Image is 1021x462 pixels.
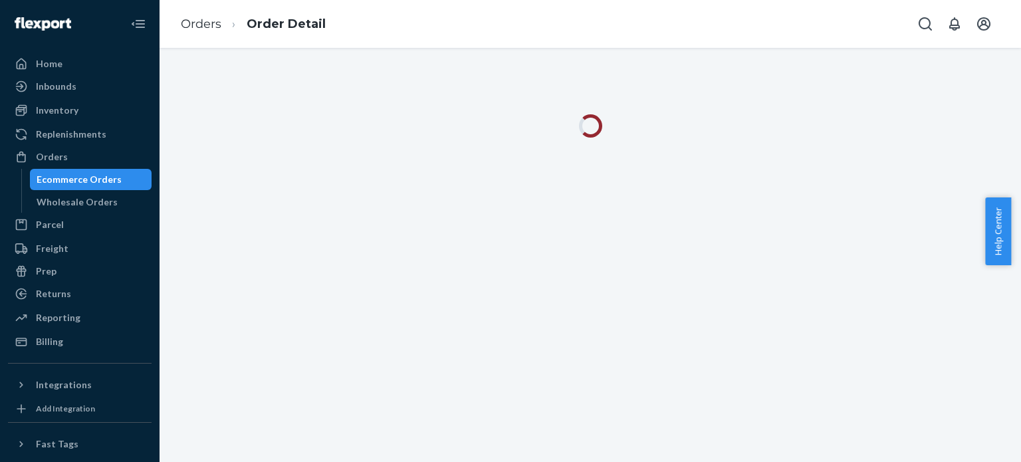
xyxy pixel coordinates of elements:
[30,191,152,213] a: Wholesale Orders
[170,5,336,44] ol: breadcrumbs
[36,128,106,141] div: Replenishments
[8,374,152,396] button: Integrations
[912,11,939,37] button: Open Search Box
[37,195,118,209] div: Wholesale Orders
[8,76,152,97] a: Inbounds
[970,11,997,37] button: Open account menu
[36,311,80,324] div: Reporting
[36,150,68,164] div: Orders
[36,104,78,117] div: Inventory
[36,335,63,348] div: Billing
[36,242,68,255] div: Freight
[36,437,78,451] div: Fast Tags
[36,378,92,392] div: Integrations
[36,57,62,70] div: Home
[8,401,152,417] a: Add Integration
[8,238,152,259] a: Freight
[36,218,64,231] div: Parcel
[8,124,152,145] a: Replenishments
[15,17,71,31] img: Flexport logo
[8,53,152,74] a: Home
[8,261,152,282] a: Prep
[125,11,152,37] button: Close Navigation
[36,265,57,278] div: Prep
[8,433,152,455] button: Fast Tags
[30,169,152,190] a: Ecommerce Orders
[8,307,152,328] a: Reporting
[8,100,152,121] a: Inventory
[36,80,76,93] div: Inbounds
[8,283,152,304] a: Returns
[8,214,152,235] a: Parcel
[181,17,221,31] a: Orders
[8,331,152,352] a: Billing
[985,197,1011,265] button: Help Center
[36,403,95,414] div: Add Integration
[36,287,71,300] div: Returns
[37,173,122,186] div: Ecommerce Orders
[8,146,152,168] a: Orders
[247,17,326,31] a: Order Detail
[941,11,968,37] button: Open notifications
